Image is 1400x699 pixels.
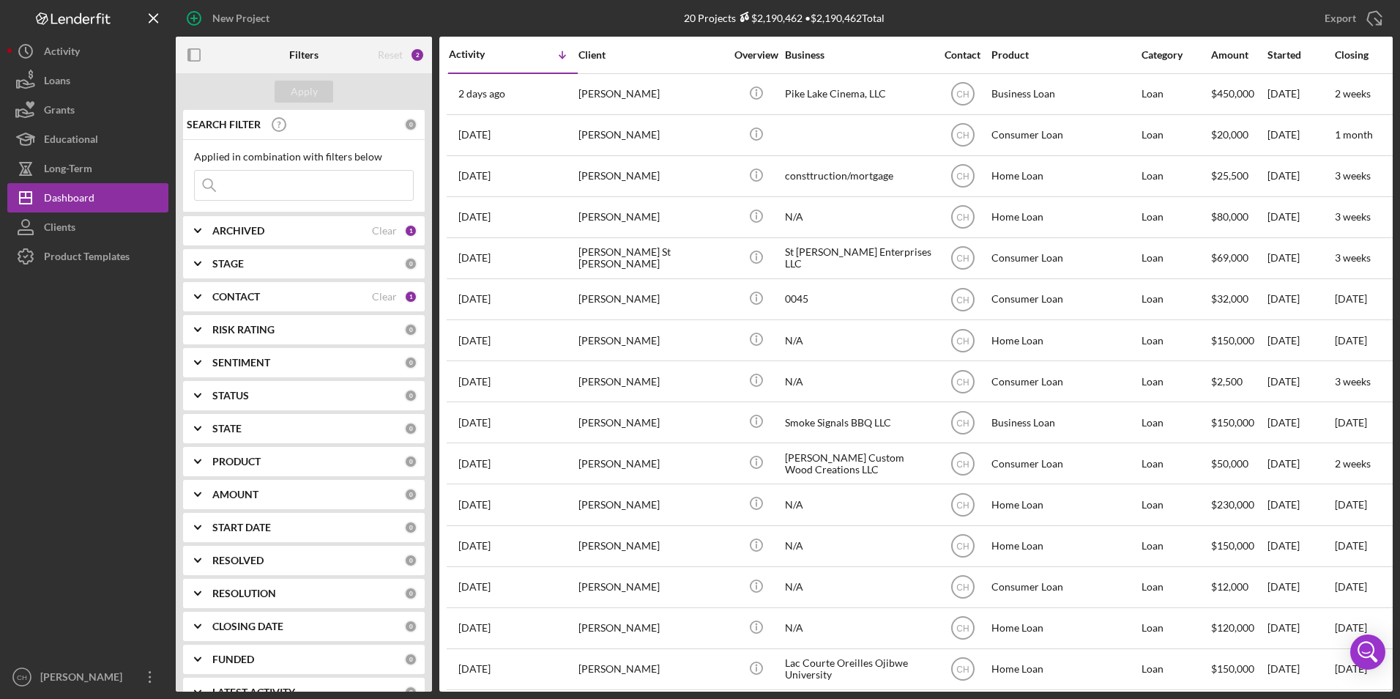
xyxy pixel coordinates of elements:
time: 2025-09-27 14:21 [458,211,491,223]
time: 2025-08-08 17:50 [458,663,491,675]
span: $12,000 [1211,580,1248,593]
div: [DATE] [1267,650,1333,689]
div: Home Loan [991,609,1138,648]
div: Loan [1142,198,1210,237]
b: SENTIMENT [212,357,270,369]
div: 20 Projects • $2,190,462 Total [684,12,885,24]
time: 2025-08-22 19:36 [458,581,491,593]
text: CH [956,212,969,223]
time: 2025-08-13 18:35 [458,622,491,634]
button: Grants [7,95,168,125]
div: consttruction/mortgage [785,157,931,196]
time: 3 weeks [1335,251,1371,264]
div: St [PERSON_NAME] Enterprises LLC [785,239,931,278]
div: Business Loan [991,403,1138,442]
div: Home Loan [991,321,1138,360]
a: Educational [7,125,168,154]
b: RISK RATING [212,324,275,336]
div: Loan [1142,527,1210,566]
div: Home Loan [991,650,1138,689]
div: Open Intercom Messenger [1350,635,1385,670]
time: 2025-10-06 15:28 [458,129,491,141]
b: PRODUCT [212,456,261,467]
div: [DATE] [1267,239,1333,278]
div: Loan [1142,650,1210,689]
div: Business [785,49,931,61]
span: $20,000 [1211,128,1248,141]
a: Loans [7,66,168,95]
div: Started [1267,49,1333,61]
div: N/A [785,362,931,401]
div: [PERSON_NAME] [37,662,132,695]
div: Clients [44,212,75,245]
div: Loan [1142,362,1210,401]
div: Consumer Loan [991,116,1138,155]
div: 0 [404,356,417,369]
text: CH [956,89,969,100]
text: CH [956,377,969,387]
div: Consumer Loan [991,568,1138,607]
div: Home Loan [991,198,1138,237]
div: N/A [785,485,931,524]
div: N/A [785,321,931,360]
div: $2,190,462 [736,12,803,24]
b: START DATE [212,522,271,533]
div: [PERSON_NAME] [578,609,725,648]
div: [PERSON_NAME] [578,527,725,566]
text: CH [956,665,969,675]
b: STATE [212,423,242,434]
div: 0 [404,686,417,699]
time: [DATE] [1335,539,1367,552]
time: 2025-09-26 17:27 [458,293,491,305]
b: RESOLVED [212,555,264,566]
div: Smoke Signals BBQ LLC [785,403,931,442]
text: CH [956,254,969,264]
time: 2025-09-19 01:51 [458,376,491,388]
div: N/A [785,198,931,237]
time: 2 weeks [1335,87,1371,100]
text: CH [956,541,969,552]
div: 0 [404,587,417,600]
div: N/A [785,609,931,648]
div: 0 [404,620,417,633]
div: [PERSON_NAME] [578,568,725,607]
b: RESOLUTION [212,588,276,599]
div: [PERSON_NAME] St [PERSON_NAME] [578,239,725,278]
time: [DATE] [1335,621,1367,634]
b: ARCHIVED [212,225,264,237]
div: [PERSON_NAME] [578,198,725,237]
time: 2025-10-08 17:06 [458,88,505,100]
span: $2,500 [1211,375,1243,388]
text: CH [956,130,969,141]
div: Business Loan [991,75,1138,114]
div: 2 [410,48,425,62]
div: Lac Courte Oreilles Ojibwe University [785,650,931,689]
div: [DATE] [1267,527,1333,566]
time: 2025-09-12 04:51 [458,499,491,511]
div: Long-Term [44,154,92,187]
time: 2025-09-12 16:04 [458,458,491,470]
div: Overview [729,49,783,61]
div: Activity [449,48,513,60]
time: [DATE] [1335,416,1367,429]
div: Category [1142,49,1210,61]
text: CH [956,624,969,634]
div: Clear [372,225,397,237]
div: [PERSON_NAME] [578,157,725,196]
div: Home Loan [991,157,1138,196]
time: 2 weeks [1335,457,1371,470]
span: $69,000 [1211,251,1248,264]
div: [DATE] [1267,198,1333,237]
div: [DATE] [1267,403,1333,442]
div: [DATE] [1267,321,1333,360]
time: [DATE] [1335,334,1367,347]
span: $450,000 [1211,87,1254,100]
button: Activity [7,37,168,66]
time: 2025-09-16 21:04 [458,417,491,429]
div: [DATE] [1267,362,1333,401]
span: $32,000 [1211,292,1248,305]
div: Loan [1142,321,1210,360]
div: 0045 [785,280,931,319]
